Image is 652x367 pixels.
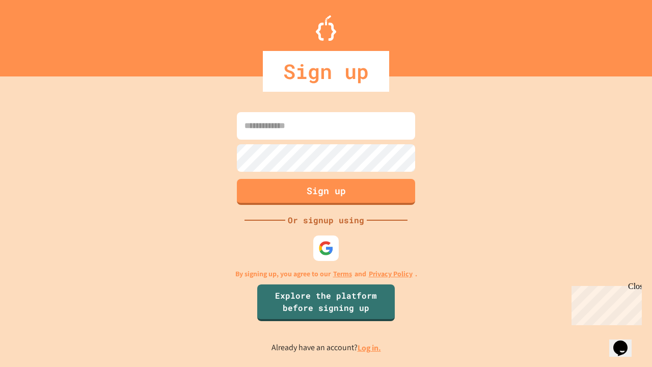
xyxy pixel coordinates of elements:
[271,342,381,354] p: Already have an account?
[369,269,413,279] a: Privacy Policy
[609,326,642,357] iframe: chat widget
[333,269,352,279] a: Terms
[263,51,389,92] div: Sign up
[358,343,381,353] a: Log in.
[4,4,70,65] div: Chat with us now!Close
[257,284,395,321] a: Explore the platform before signing up
[318,241,334,256] img: google-icon.svg
[285,214,367,226] div: Or signup using
[316,15,336,41] img: Logo.svg
[235,269,417,279] p: By signing up, you agree to our and .
[237,179,415,205] button: Sign up
[567,282,642,325] iframe: chat widget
